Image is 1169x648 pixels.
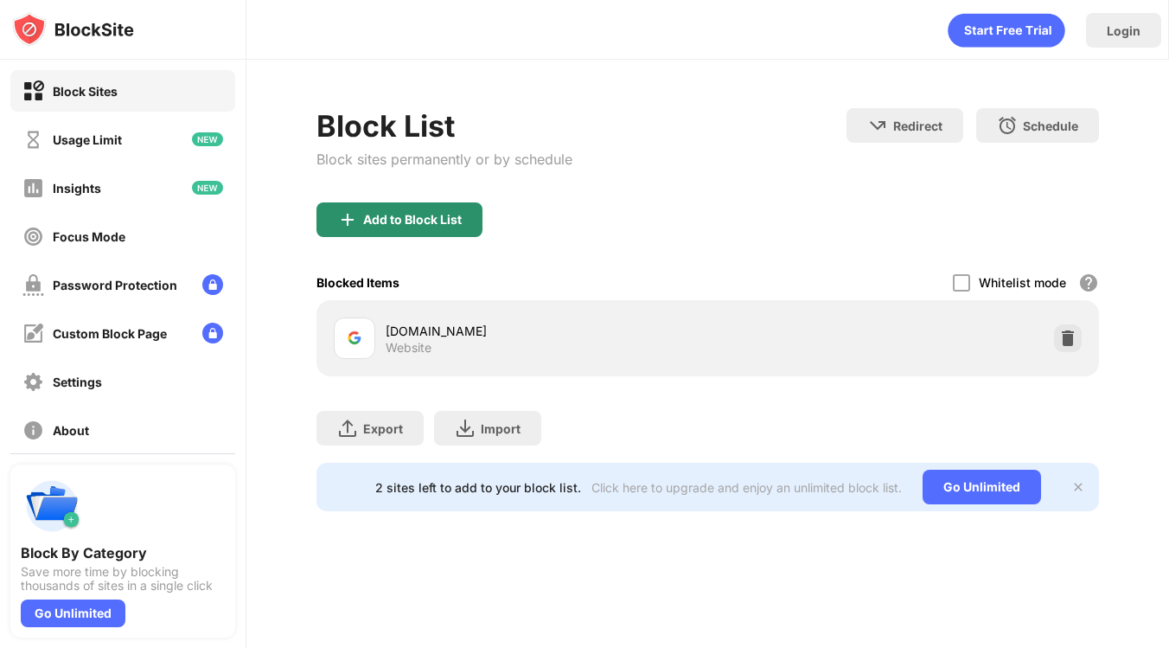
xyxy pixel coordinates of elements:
[21,544,225,561] div: Block By Category
[21,600,125,627] div: Go Unlimited
[22,177,44,199] img: insights-off.svg
[1107,23,1140,38] div: Login
[202,323,223,343] img: lock-menu.svg
[22,274,44,296] img: password-protection-off.svg
[344,328,365,349] img: favicons
[923,470,1041,504] div: Go Unlimited
[979,275,1066,290] div: Whitelist mode
[386,340,431,356] div: Website
[53,132,122,147] div: Usage Limit
[1023,119,1078,133] div: Schedule
[363,213,462,227] div: Add to Block List
[53,229,125,244] div: Focus Mode
[481,421,521,436] div: Import
[53,181,101,196] div: Insights
[386,322,707,340] div: [DOMAIN_NAME]
[316,275,399,290] div: Blocked Items
[893,119,942,133] div: Redirect
[22,420,44,441] img: about-off.svg
[21,565,225,593] div: Save more time by blocking thousands of sites in a single click
[53,326,167,341] div: Custom Block Page
[948,13,1065,48] div: animation
[53,375,102,389] div: Settings
[316,151,572,168] div: Block sites permanently or by schedule
[53,423,89,438] div: About
[22,80,44,102] img: block-on.svg
[375,480,581,495] div: 2 sites left to add to your block list.
[22,226,44,247] img: focus-off.svg
[12,12,134,47] img: logo-blocksite.svg
[22,371,44,393] img: settings-off.svg
[53,278,177,292] div: Password Protection
[1071,480,1085,494] img: x-button.svg
[316,108,572,144] div: Block List
[363,421,403,436] div: Export
[22,129,44,151] img: time-usage-off.svg
[53,84,118,99] div: Block Sites
[21,475,83,537] img: push-categories.svg
[22,323,44,344] img: customize-block-page-off.svg
[192,181,223,195] img: new-icon.svg
[591,480,902,495] div: Click here to upgrade and enjoy an unlimited block list.
[202,274,223,295] img: lock-menu.svg
[192,132,223,146] img: new-icon.svg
